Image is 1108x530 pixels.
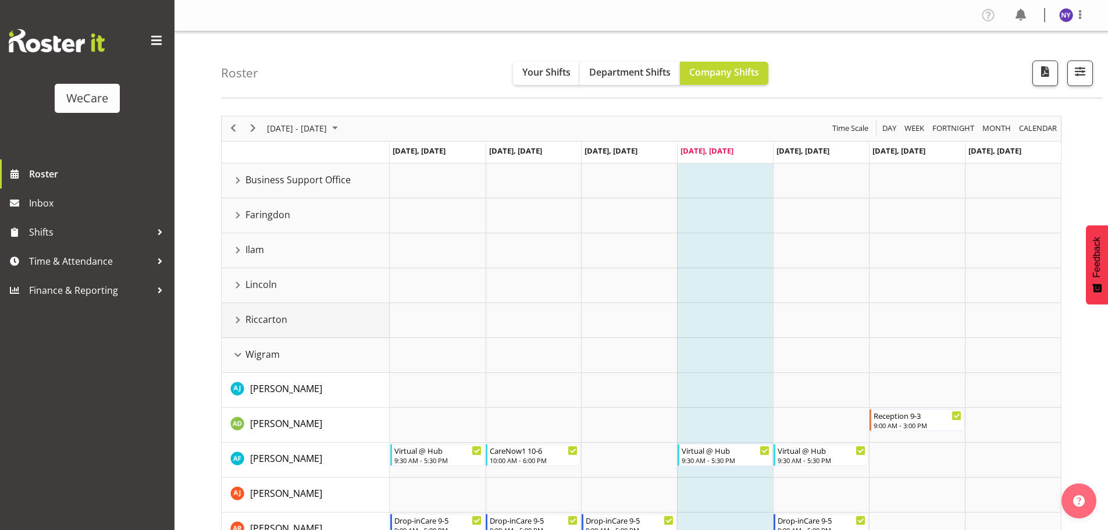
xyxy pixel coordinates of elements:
span: Department Shifts [589,66,671,79]
button: Department Shifts [580,62,680,85]
div: Drop-inCare 9-5 [490,514,578,526]
span: [PERSON_NAME] [250,487,322,500]
span: [DATE], [DATE] [489,145,542,156]
div: August 11 - 17, 2025 [263,116,345,141]
td: Aleea Devenport resource [222,408,390,443]
span: Ilam [245,243,264,257]
button: Time Scale [831,121,871,136]
span: Wigram [245,347,280,361]
span: Business Support Office [245,173,351,187]
button: Timeline Month [981,121,1013,136]
span: Week [903,121,925,136]
span: Month [981,121,1012,136]
div: Virtual @ Hub [682,444,769,456]
button: Your Shifts [513,62,580,85]
td: Lincoln resource [222,268,390,303]
div: Virtual @ Hub [778,444,865,456]
button: Timeline Week [903,121,927,136]
span: Feedback [1092,237,1102,278]
span: [DATE], [DATE] [968,145,1021,156]
img: nikita-yates11241.jpg [1059,8,1073,22]
span: [DATE], [DATE] [585,145,637,156]
span: Lincoln [245,278,277,291]
div: Alex Ferguson"s event - Virtual @ Hub Begin From Friday, August 15, 2025 at 9:30:00 AM GMT+12:00 ... [774,444,868,466]
div: Alex Ferguson"s event - Virtual @ Hub Begin From Monday, August 11, 2025 at 9:30:00 AM GMT+12:00 ... [390,444,485,466]
div: Alex Ferguson"s event - CareNow1 10-6 Begin From Tuesday, August 12, 2025 at 10:00:00 AM GMT+12:0... [486,444,580,466]
td: Business Support Office resource [222,163,390,198]
div: 9:30 AM - 5:30 PM [682,456,769,465]
span: [DATE], [DATE] [393,145,446,156]
span: Riccarton [245,312,287,326]
img: help-xxl-2.png [1073,495,1085,507]
button: Timeline Day [881,121,899,136]
button: Company Shifts [680,62,768,85]
div: 9:30 AM - 5:30 PM [778,456,865,465]
div: 9:00 AM - 3:00 PM [874,421,961,430]
button: Filter Shifts [1067,61,1093,86]
span: [PERSON_NAME] [250,382,322,395]
a: [PERSON_NAME] [250,417,322,431]
span: Shifts [29,223,151,241]
span: [DATE], [DATE] [681,145,733,156]
img: Rosterit website logo [9,29,105,52]
td: Faringdon resource [222,198,390,233]
div: Reception 9-3 [874,410,961,421]
span: calendar [1018,121,1058,136]
button: Month [1017,121,1059,136]
div: next period [243,116,263,141]
div: Drop-inCare 9-5 [586,514,674,526]
span: [PERSON_NAME] [250,452,322,465]
button: Fortnight [931,121,977,136]
span: Time Scale [831,121,870,136]
a: [PERSON_NAME] [250,382,322,396]
span: Day [881,121,897,136]
span: [DATE], [DATE] [872,145,925,156]
div: previous period [223,116,243,141]
div: CareNow1 10-6 [490,444,578,456]
span: [PERSON_NAME] [250,417,322,430]
span: Time & Attendance [29,252,151,270]
td: Ilam resource [222,233,390,268]
span: Finance & Reporting [29,282,151,299]
td: Wigram resource [222,338,390,373]
td: Amy Johannsen resource [222,478,390,513]
td: AJ Jones resource [222,373,390,408]
button: Previous [226,121,241,136]
span: Roster [29,165,169,183]
span: [DATE] - [DATE] [266,121,328,136]
div: WeCare [66,90,108,107]
button: Download a PDF of the roster according to the set date range. [1032,61,1058,86]
span: [DATE], [DATE] [776,145,829,156]
div: Aleea Devenport"s event - Reception 9-3 Begin From Saturday, August 16, 2025 at 9:00:00 AM GMT+12... [870,409,964,431]
span: Fortnight [931,121,975,136]
span: Your Shifts [522,66,571,79]
div: 9:30 AM - 5:30 PM [394,456,482,465]
div: 10:00 AM - 6:00 PM [490,456,578,465]
div: Virtual @ Hub [394,444,482,456]
span: Inbox [29,194,169,212]
div: Drop-inCare 9-5 [394,514,482,526]
button: Feedback - Show survey [1086,225,1108,304]
td: Alex Ferguson resource [222,443,390,478]
button: August 2025 [265,121,343,136]
div: Drop-inCare 9-5 [778,514,865,526]
td: Riccarton resource [222,303,390,338]
button: Next [245,121,261,136]
a: [PERSON_NAME] [250,486,322,500]
h4: Roster [221,66,258,80]
span: Company Shifts [689,66,759,79]
div: Alex Ferguson"s event - Virtual @ Hub Begin From Thursday, August 14, 2025 at 9:30:00 AM GMT+12:0... [678,444,772,466]
span: Faringdon [245,208,290,222]
a: [PERSON_NAME] [250,451,322,465]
